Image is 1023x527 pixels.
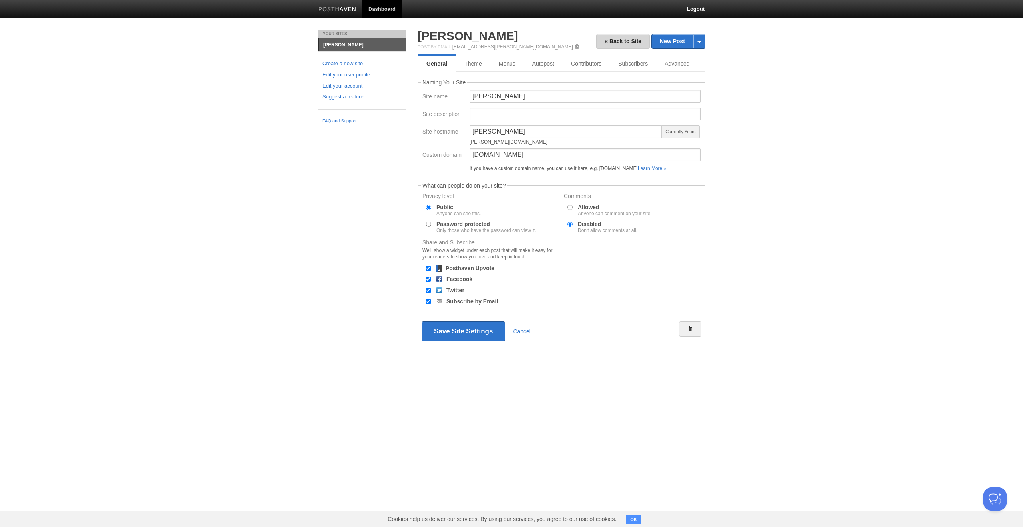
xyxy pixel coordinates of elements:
a: Subscribers [610,56,656,72]
img: facebook.png [436,276,442,282]
a: [PERSON_NAME] [319,38,406,51]
label: Facebook [446,276,472,282]
legend: What can people do on your site? [421,183,507,188]
a: Suggest a feature [322,93,401,101]
legend: Naming Your Site [421,80,467,85]
label: Site description [422,111,465,119]
span: Post by Email [418,44,451,49]
div: [PERSON_NAME][DOMAIN_NAME] [470,140,662,144]
label: Twitter [446,287,464,293]
a: Autopost [524,56,563,72]
a: Create a new site [322,60,401,68]
label: Posthaven Upvote [446,265,494,271]
img: Posthaven-bar [318,7,356,13]
span: Cookies help us deliver our services. By using our services, you agree to our use of cookies. [380,511,624,527]
li: Your Sites [318,30,406,38]
a: Edit your user profile [322,71,401,79]
a: Learn More » [638,166,666,171]
label: Custom domain [422,152,465,160]
label: Disabled [578,221,637,233]
a: Cancel [513,328,531,335]
a: Menus [490,56,524,72]
a: Advanced [656,56,698,72]
label: Share and Subscribe [422,240,559,262]
label: Privacy level [422,193,559,201]
label: Site hostname [422,129,465,136]
a: New Post [652,34,705,48]
button: Save Site Settings [422,321,505,341]
a: FAQ and Support [322,118,401,125]
a: [EMAIL_ADDRESS][PERSON_NAME][DOMAIN_NAME] [452,44,573,50]
div: Don't allow comments at all. [578,228,637,233]
a: Edit your account [322,82,401,90]
img: twitter.png [436,287,442,293]
a: [PERSON_NAME] [418,29,518,42]
span: Currently Yours [661,125,700,138]
a: Contributors [563,56,610,72]
div: If you have a custom domain name, you can use it here, e.g. [DOMAIN_NAME] [470,166,701,171]
a: « Back to Site [596,34,650,49]
button: OK [626,515,641,524]
a: General [418,56,456,72]
label: Password protected [436,221,536,233]
div: Anyone can comment on your site. [578,211,652,216]
a: Theme [456,56,490,72]
div: Only those who have the password can view it. [436,228,536,233]
label: Allowed [578,204,652,216]
label: Subscribe by Email [446,299,498,304]
div: We'll show a widget under each post that will make it easy for your readers to show you love and ... [422,247,559,260]
label: Comments [564,193,701,201]
iframe: Help Scout Beacon - Open [983,487,1007,511]
label: Site name [422,94,465,101]
label: Public [436,204,481,216]
div: Anyone can see this. [436,211,481,216]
